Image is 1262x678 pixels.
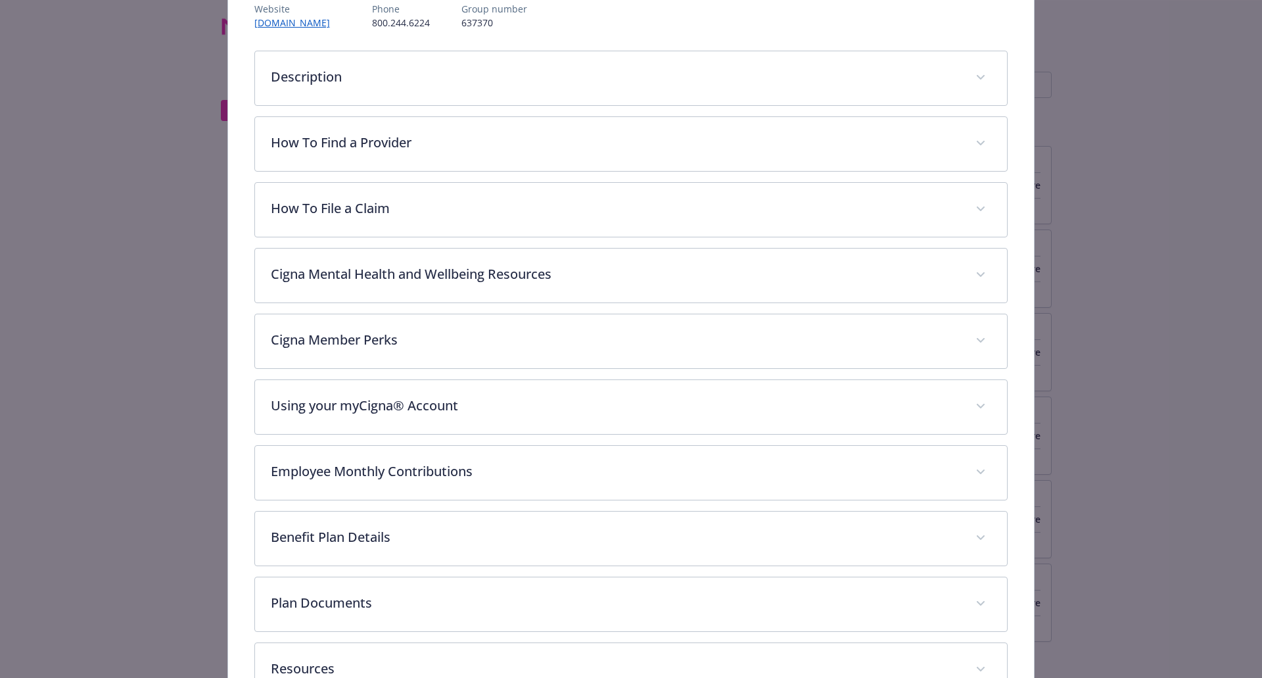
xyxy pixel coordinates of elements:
[271,330,960,350] p: Cigna Member Perks
[372,2,430,16] p: Phone
[271,396,960,416] p: Using your myCigna® Account
[271,264,960,284] p: Cigna Mental Health and Wellbeing Resources
[254,16,340,29] a: [DOMAIN_NAME]
[255,249,1008,303] div: Cigna Mental Health and Wellbeing Resources
[255,512,1008,566] div: Benefit Plan Details
[461,2,527,16] p: Group number
[255,314,1008,368] div: Cigna Member Perks
[271,462,960,481] p: Employee Monthly Contributions
[372,16,430,30] p: 800.244.6224
[271,133,960,153] p: How To Find a Provider
[255,183,1008,237] div: How To File a Claim
[254,2,340,16] p: Website
[255,380,1008,434] div: Using your myCigna® Account
[255,577,1008,631] div: Plan Documents
[271,593,960,613] p: Plan Documents
[461,16,527,30] p: 637370
[271,527,960,547] p: Benefit Plan Details
[255,117,1008,171] div: How To Find a Provider
[271,199,960,218] p: How To File a Claim
[255,446,1008,500] div: Employee Monthly Contributions
[255,51,1008,105] div: Description
[271,67,960,87] p: Description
